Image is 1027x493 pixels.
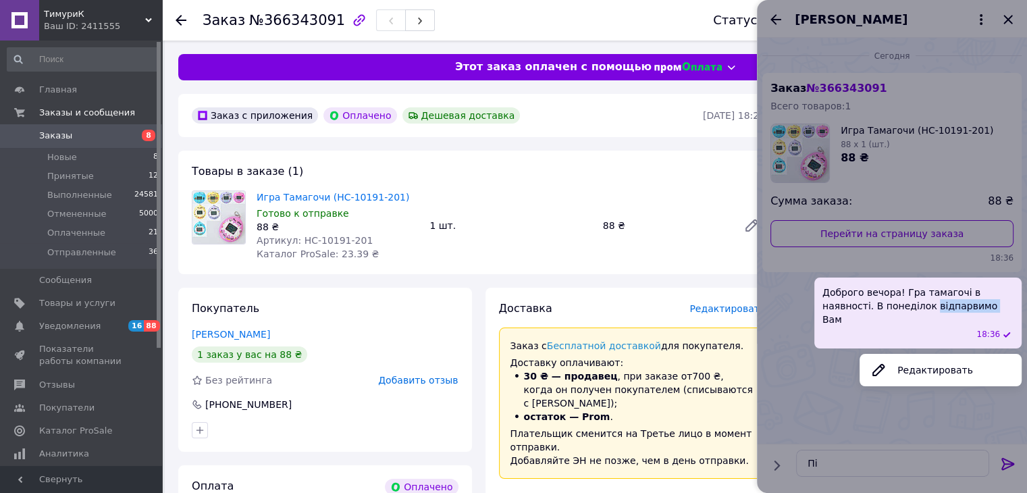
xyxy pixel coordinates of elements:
[738,212,765,239] a: Редактировать
[257,249,379,259] span: Каталог ProSale: 23.39 ₴
[139,208,158,220] span: 5000
[257,192,409,203] a: Игра Тамагочи (HC-10191-201)
[455,59,652,75] span: Этот заказ оплачен с помощью
[510,427,754,467] p: Плательщик сменится на Третье лицо в момент отправки. Добавляйте ЭН не позже, чем в день отправки.
[510,339,754,353] p: Заказ с для покупателя.
[499,328,766,479] div: Доставку оплачивают:
[39,107,135,119] span: Заказы и сообщения
[47,189,112,201] span: Выполненные
[47,208,106,220] span: Отмененные
[47,170,94,182] span: Принятые
[39,379,75,391] span: Отзывы
[149,170,158,182] span: 12
[39,448,89,460] span: Аналитика
[378,375,458,386] span: Добавить отзыв
[47,246,116,259] span: Отправленные
[192,107,318,124] div: Заказ с приложения
[402,107,521,124] div: Дешевая доставка
[976,329,1000,340] span: 18:36 12.10.2025
[153,151,158,163] span: 8
[39,320,101,332] span: Уведомления
[192,479,234,492] span: Оплата
[144,320,159,332] span: 88
[192,346,307,363] div: 1 заказ у вас на 88 ₴
[44,20,162,32] div: Ваш ID: 2411555
[257,208,349,219] span: Готово к отправке
[39,274,92,286] span: Сообщения
[703,110,765,121] time: [DATE] 18:21
[192,302,259,315] span: Покупатель
[510,369,754,410] li: , при заказе от 700 ₴ , когда он получен покупателем (списываются с [PERSON_NAME]);
[39,425,112,437] span: Каталог ProSale
[203,12,245,28] span: Заказ
[47,227,105,239] span: Оплаченные
[524,371,618,382] b: 30 ₴ — продавец
[44,8,145,20] span: ТимуриК
[176,14,186,27] div: Вернуться назад
[547,340,661,351] a: Бесплатной доставкой
[524,411,610,422] b: остаток — Prom
[149,227,158,239] span: 21
[39,130,72,142] span: Заказы
[499,302,552,315] span: Доставка
[192,329,270,340] a: [PERSON_NAME]
[39,84,77,96] span: Главная
[323,107,396,124] div: Оплачено
[7,47,159,72] input: Поиск
[689,303,765,314] span: Редактировать
[257,220,419,234] div: 88 ₴
[128,320,144,332] span: 16
[39,343,125,367] span: Показатели работы компании
[192,191,245,244] img: Игра Тамагочи (HC-10191-201)
[39,402,95,414] span: Покупатели
[860,357,1022,384] button: Редактировать
[134,189,158,201] span: 24581
[205,375,272,386] span: Без рейтинга
[598,216,733,235] div: 88 ₴
[192,165,303,178] span: Товары в заказе (1)
[424,216,597,235] div: 1 шт.
[510,410,754,423] li: .
[204,398,293,411] div: [PHONE_NUMBER]
[713,14,804,27] div: Статус заказа
[142,130,155,141] span: 8
[39,297,115,309] span: Товары и услуги
[822,286,1013,326] span: Доброго вечора! Гра тамагочі в наявності. В понеділок відпарвимо Вам
[149,246,158,259] span: 36
[249,12,345,28] span: №366343091
[257,235,373,246] span: Артикул: HC-10191-201
[47,151,77,163] span: Новые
